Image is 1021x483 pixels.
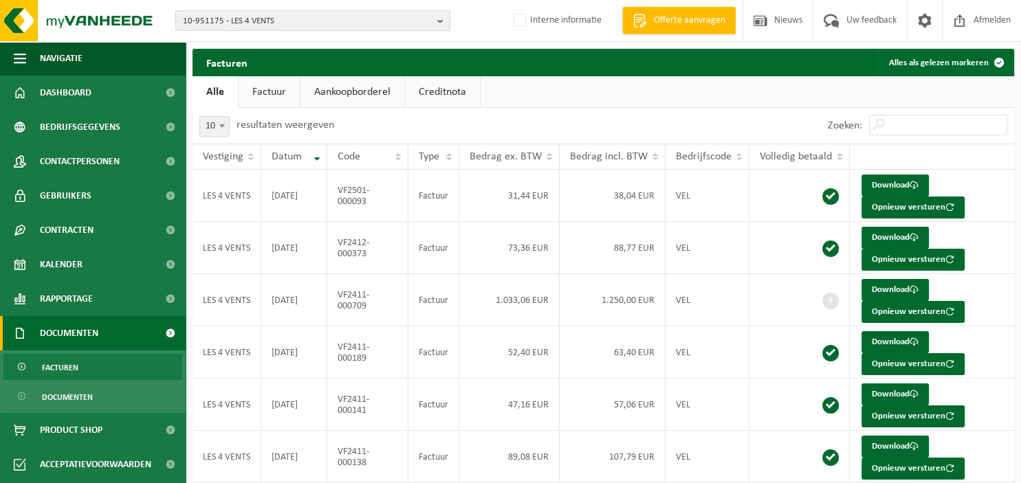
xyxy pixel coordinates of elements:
[40,76,91,110] span: Dashboard
[40,247,83,282] span: Kalender
[861,383,929,405] a: Download
[861,279,929,301] a: Download
[193,379,261,431] td: LES 4 VENTS
[666,274,749,326] td: VEL
[193,49,261,76] h2: Facturen
[193,170,261,222] td: LES 4 VENTS
[40,447,151,482] span: Acceptatievoorwaarden
[261,431,327,483] td: [DATE]
[40,413,102,447] span: Product Shop
[261,222,327,274] td: [DATE]
[327,170,408,222] td: VF2501-000093
[40,179,91,213] span: Gebruikers
[459,326,560,379] td: 52,40 EUR
[419,151,439,162] span: Type
[408,170,459,222] td: Factuur
[650,14,729,27] span: Offerte aanvragen
[327,431,408,483] td: VF2411-000138
[261,326,327,379] td: [DATE]
[193,326,261,379] td: LES 4 VENTS
[459,431,560,483] td: 89,08 EUR
[861,331,929,353] a: Download
[408,326,459,379] td: Factuur
[560,379,666,431] td: 57,06 EUR
[40,110,120,144] span: Bedrijfsgegevens
[861,196,965,218] button: Opnieuw versturen
[327,326,408,379] td: VF2411-000189
[470,151,542,162] span: Bedrag ex. BTW
[560,274,666,326] td: 1.250,00 EUR
[203,151,243,162] span: Vestiging
[666,431,749,483] td: VEL
[40,144,120,179] span: Contactpersonen
[261,170,327,222] td: [DATE]
[199,116,230,137] span: 10
[666,326,749,379] td: VEL
[193,76,238,108] a: Alle
[261,274,327,326] td: [DATE]
[40,41,83,76] span: Navigatie
[760,151,832,162] span: Volledig betaald
[560,170,666,222] td: 38,04 EUR
[459,274,560,326] td: 1.033,06 EUR
[861,227,929,249] a: Download
[40,316,98,350] span: Documenten
[408,431,459,483] td: Factuur
[828,120,862,131] label: Zoeken:
[40,213,94,247] span: Contracten
[237,120,334,131] label: resultaten weergeven
[861,249,965,271] button: Opnieuw versturen
[676,151,732,162] span: Bedrijfscode
[570,151,648,162] span: Bedrag incl. BTW
[3,354,182,380] a: Facturen
[666,379,749,431] td: VEL
[861,301,965,323] button: Opnieuw versturen
[327,274,408,326] td: VF2411-000709
[878,49,1013,76] button: Alles als gelezen markeren
[408,222,459,274] td: Factuur
[511,10,602,31] label: Interne informatie
[666,222,749,274] td: VEL
[560,326,666,379] td: 63,40 EUR
[261,379,327,431] td: [DATE]
[42,355,78,381] span: Facturen
[408,379,459,431] td: Factuur
[459,222,560,274] td: 73,36 EUR
[327,222,408,274] td: VF2412-000373
[338,151,360,162] span: Code
[42,384,93,410] span: Documenten
[459,379,560,431] td: 47,16 EUR
[405,76,480,108] a: Creditnota
[622,7,736,34] a: Offerte aanvragen
[560,222,666,274] td: 88,77 EUR
[327,379,408,431] td: VF2411-000141
[300,76,404,108] a: Aankoopborderel
[861,405,965,427] button: Opnieuw versturen
[40,282,93,316] span: Rapportage
[861,458,965,480] button: Opnieuw versturen
[193,431,261,483] td: LES 4 VENTS
[408,274,459,326] td: Factuur
[861,353,965,375] button: Opnieuw versturen
[183,11,432,32] span: 10-951175 - LES 4 VENTS
[3,383,182,409] a: Documenten
[175,10,450,31] button: 10-951175 - LES 4 VENTS
[193,222,261,274] td: LES 4 VENTS
[560,431,666,483] td: 107,79 EUR
[272,151,302,162] span: Datum
[861,175,929,196] a: Download
[239,76,300,108] a: Factuur
[459,170,560,222] td: 31,44 EUR
[193,274,261,326] td: LES 4 VENTS
[861,436,929,458] a: Download
[666,170,749,222] td: VEL
[200,117,229,136] span: 10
